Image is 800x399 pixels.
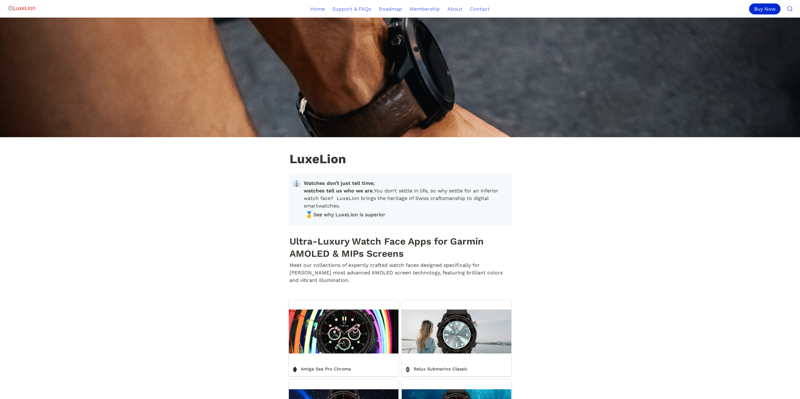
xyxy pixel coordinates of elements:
span: 👔 [293,180,301,187]
a: Amiga Sea Pro Chroma [289,300,399,376]
h1: Ultra-Luxury Watch Face Apps for Garmin AMOLED & MIPs Screens [289,234,511,261]
a: Relux Submarino Classic [402,300,511,376]
span: 🥇 [305,211,312,217]
p: Meet our collections of expertly crafted watch faces designed specifically for [PERSON_NAME] most... [289,261,511,285]
a: 🥇See why LuxeLion is superior [304,210,506,219]
div: Buy Now [749,3,781,14]
span: See why LuxeLion is superior [313,211,385,218]
strong: Watches don’t just tell time; watches tell us who we are. [304,180,376,194]
img: Logo [8,2,36,14]
span: You don’t settle in life, so why settle for an inferior watch face? LuxeLion brings the heritage ... [304,180,506,210]
h1: LuxeLion [289,152,511,167]
a: Buy Now [749,3,783,14]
